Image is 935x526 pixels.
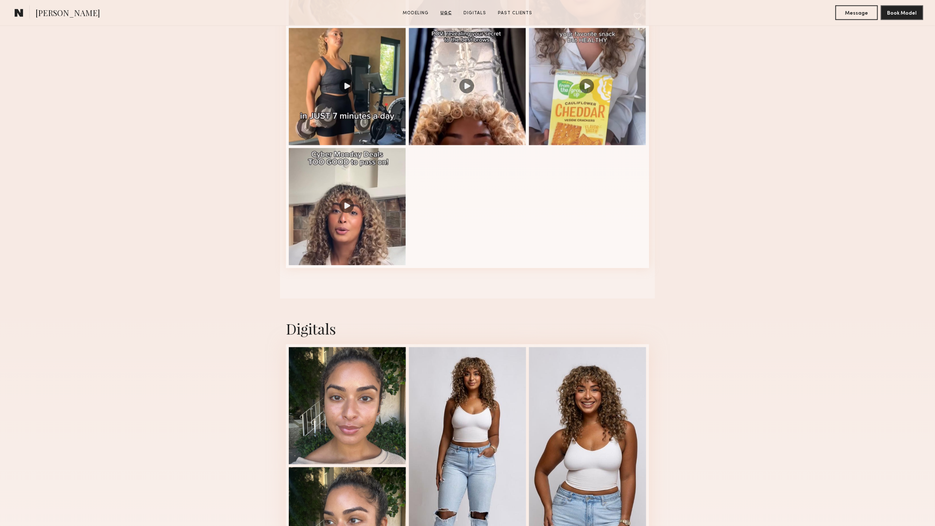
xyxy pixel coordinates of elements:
[36,7,100,20] span: [PERSON_NAME]
[437,10,455,16] a: UGC
[881,10,923,16] a: Book Model
[400,10,432,16] a: Modeling
[286,319,649,339] div: Digitals
[835,5,878,20] button: Message
[881,5,923,20] button: Book Model
[461,10,489,16] a: Digitals
[495,10,535,16] a: Past Clients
